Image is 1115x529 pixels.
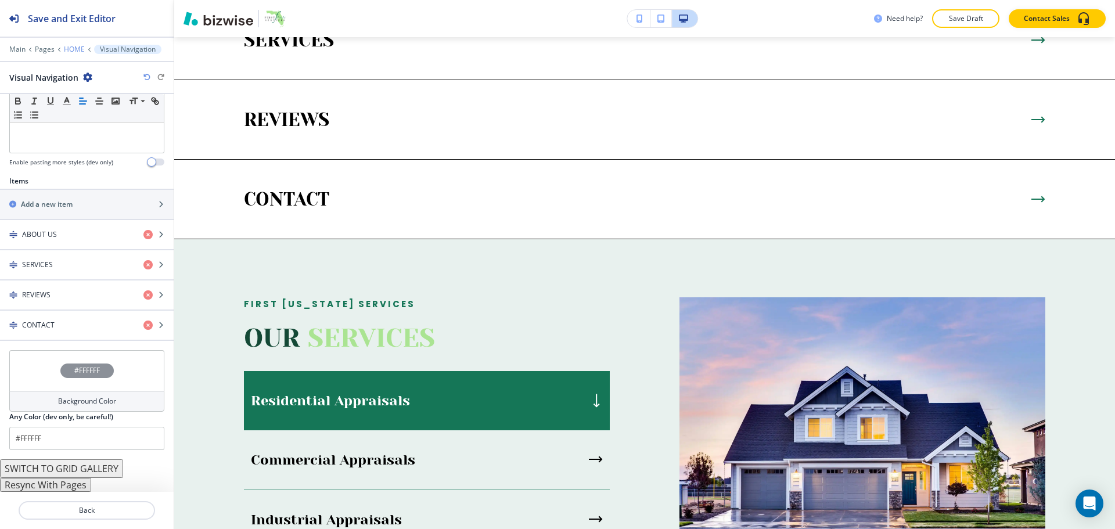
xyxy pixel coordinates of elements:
[9,176,28,186] h2: Items
[9,350,164,412] button: #FFFFFFBackground Color
[1076,490,1103,517] div: Open Intercom Messenger
[1024,13,1070,24] p: Contact Sales
[20,505,154,516] p: Back
[244,430,610,490] button: Commercial Appraisals
[19,501,155,520] button: Back
[932,9,999,28] button: Save Draft
[9,321,17,329] img: Drag
[58,396,116,406] h4: Background Color
[74,365,100,376] h4: #FFFFFF
[9,412,113,422] h2: Any Color (dev only, be careful!)
[9,231,17,239] img: Drag
[28,12,116,26] h2: Save and Exit Editor
[244,371,610,430] button: Residential Appraisals
[1009,9,1106,28] button: Contact Sales
[244,323,300,353] span: OUR
[9,158,113,167] h4: Enable pasting more styles (dev only)
[9,261,17,269] img: Drag
[184,12,253,26] img: Bizwise Logo
[64,45,85,53] button: HOME
[947,13,984,24] p: Save Draft
[9,71,78,84] h2: Visual Navigation
[9,45,26,53] button: Main
[244,297,610,311] p: First [US_STATE] Services
[9,291,17,299] img: Drag
[100,45,156,53] p: Visual Navigation
[22,320,55,330] h4: CONTACT
[251,451,415,469] p: Commercial Appraisals
[94,45,161,54] button: Visual Navigation
[22,260,53,270] h4: SERVICES
[21,199,73,210] h2: Add a new item
[22,229,57,240] h4: ABOUT US
[308,323,435,353] span: SERVICES
[251,511,402,528] p: Industrial Appraisals
[251,392,410,409] p: Residential Appraisals
[244,30,334,52] p: SERVICES
[244,189,329,211] p: CONTACT
[244,109,329,131] p: REVIEWS
[35,45,55,53] button: Pages
[22,290,51,300] h4: REVIEWS
[887,13,923,24] h3: Need help?
[264,9,286,28] img: Your Logo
